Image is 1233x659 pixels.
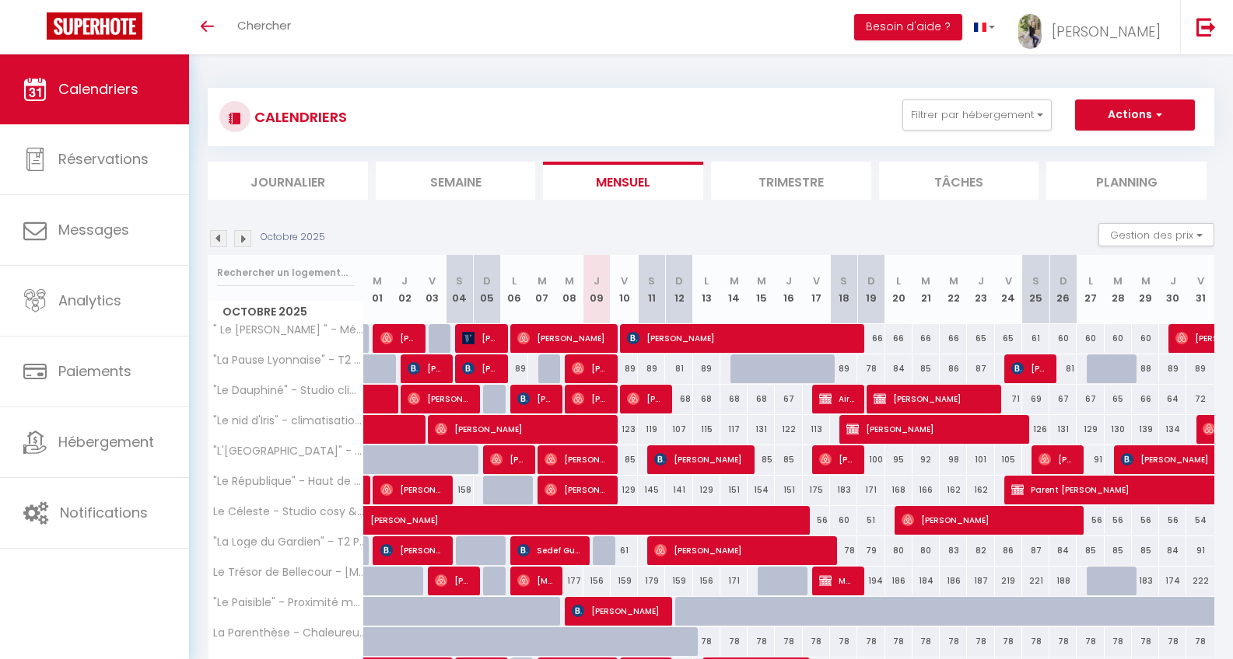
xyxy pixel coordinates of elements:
div: 66 [912,324,940,353]
div: 60 [1132,324,1159,353]
span: "La Loge du Gardien" - T2 Proche Fourvière [211,536,366,548]
th: 04 [446,255,473,324]
span: Paiements [58,361,131,381]
div: 184 [912,567,940,595]
abbr: J [594,274,600,288]
span: [MEDICAL_DATA][PERSON_NAME] [517,566,554,595]
span: [PERSON_NAME] [408,384,471,413]
div: 117 [720,415,748,444]
th: 22 [940,255,967,324]
div: 88 [1132,354,1159,383]
div: 162 [940,476,967,504]
div: 91 [1077,445,1104,474]
th: 23 [967,255,994,324]
div: 183 [1132,567,1159,595]
h3: CALENDRIERS [250,99,347,134]
abbr: L [1088,274,1093,288]
div: 113 [803,415,830,444]
div: 86 [995,536,1022,565]
th: 31 [1186,255,1214,324]
div: 186 [885,567,912,595]
div: 101 [967,445,994,474]
div: 67 [1077,385,1104,413]
div: 158 [446,476,473,504]
span: Le Céleste - Studio cosy & lumineux [211,506,366,518]
img: Super Booking [47,12,142,40]
span: [PERSON_NAME] [654,535,827,565]
div: 129 [693,476,720,504]
abbr: M [949,274,958,288]
div: 66 [940,324,967,353]
div: 60 [1077,324,1104,353]
div: 78 [857,627,884,656]
th: 20 [885,255,912,324]
abbr: S [1032,274,1039,288]
div: 56 [1159,506,1186,535]
span: Notifications [60,503,148,522]
div: 80 [885,536,912,565]
span: [PERSON_NAME] [545,475,608,504]
div: 219 [995,567,1022,595]
th: 19 [857,255,884,324]
div: 89 [638,354,665,383]
div: 78 [1022,627,1049,656]
abbr: M [730,274,739,288]
div: 68 [748,385,775,413]
img: ... [1018,14,1042,49]
div: 131 [748,415,775,444]
abbr: D [1060,274,1067,288]
div: 78 [885,627,912,656]
abbr: M [921,274,930,288]
div: 78 [693,627,720,656]
span: Réservations [58,149,149,169]
th: 15 [748,255,775,324]
span: [PERSON_NAME] [654,445,745,474]
span: [PERSON_NAME] [435,566,471,595]
div: 84 [1159,536,1186,565]
abbr: J [1170,274,1176,288]
th: 09 [583,255,611,324]
span: [PERSON_NAME] [572,354,608,383]
a: [PERSON_NAME] [364,506,391,535]
div: 78 [830,627,857,656]
abbr: S [840,274,847,288]
div: 78 [1132,627,1159,656]
abbr: J [786,274,792,288]
div: 183 [830,476,857,504]
div: 66 [1132,385,1159,413]
abbr: D [675,274,683,288]
li: Semaine [376,162,536,200]
div: 119 [638,415,665,444]
div: 67 [1049,385,1077,413]
span: [PERSON_NAME] [627,323,854,353]
span: [PERSON_NAME] [408,354,444,383]
div: 129 [611,476,638,504]
span: [PERSON_NAME] [572,384,608,413]
span: [PERSON_NAME] [517,384,554,413]
div: 87 [967,354,994,383]
div: 84 [885,354,912,383]
div: 60 [1049,324,1077,353]
abbr: V [813,274,820,288]
div: 78 [803,627,830,656]
div: 78 [995,627,1022,656]
div: 89 [693,354,720,383]
span: [PERSON_NAME] [572,596,663,626]
div: 85 [1077,536,1104,565]
div: 159 [665,567,692,595]
div: 64 [1159,385,1186,413]
abbr: L [704,274,709,288]
div: 194 [857,567,884,595]
div: 85 [912,354,940,383]
div: 179 [638,567,665,595]
span: "L'[GEOGRAPHIC_DATA]" - T4 familial proche [GEOGRAPHIC_DATA] [211,445,366,457]
span: Chercher [237,17,291,33]
div: 85 [748,445,775,474]
span: Calendriers [58,79,138,99]
th: 27 [1077,255,1104,324]
span: [PERSON_NAME] [1011,354,1048,383]
th: 07 [528,255,555,324]
span: [PERSON_NAME] [462,354,499,383]
li: Trimestre [711,162,871,200]
th: 18 [830,255,857,324]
